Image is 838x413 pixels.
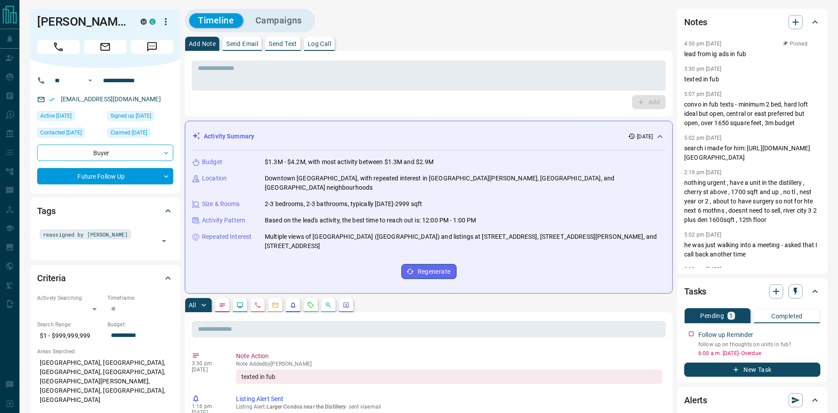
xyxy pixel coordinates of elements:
[729,313,733,319] p: 1
[189,302,196,308] p: All
[236,352,662,361] p: Note Action
[37,356,173,407] p: [GEOGRAPHIC_DATA], [GEOGRAPHIC_DATA], [GEOGRAPHIC_DATA], [GEOGRAPHIC_DATA], [GEOGRAPHIC_DATA][PER...
[265,199,422,209] p: 2-3 bedrooms, 2-3 bathrooms, typically [DATE]-2999 sqft
[700,313,724,319] p: Pending
[698,349,820,357] p: 6:00 a.m. [DATE] - Overdue
[782,40,808,48] button: Pinned
[684,100,820,128] p: convo in fub texts - minimum 2 bed, hard loft ideal but open, central or east preferred but open,...
[236,370,662,384] div: texted in fub
[141,19,147,25] div: mrloft.ca
[189,13,243,28] button: Timeline
[684,91,722,97] p: 5:07 pm [DATE]
[401,264,457,279] button: Regenerate
[684,232,722,238] p: 5:02 pm [DATE]
[684,66,722,72] p: 3:30 pm [DATE]
[192,360,223,367] p: 3:30 pm
[684,15,707,29] h2: Notes
[684,266,722,272] p: 3:12 pm [DATE]
[236,302,244,309] svg: Lead Browsing Activity
[37,294,103,302] p: Actively Searching:
[40,128,82,137] span: Contacted [DATE]
[192,128,665,145] div: Activity Summary[DATE]
[37,268,173,289] div: Criteria
[637,133,653,141] p: [DATE]
[149,19,156,25] div: condos.ca
[202,199,240,209] p: Size & Rooms
[684,281,820,302] div: Tasks
[202,174,227,183] p: Location
[684,241,820,259] p: he was just walking into a meeting - asked that I call back another time
[61,96,161,103] a: [EMAIL_ADDRESS][DOMAIN_NAME]
[684,390,820,411] div: Alerts
[37,271,66,285] h2: Criteria
[189,41,216,47] p: Add Note
[236,394,662,404] p: Listing Alert Sent
[37,145,173,161] div: Buyer
[272,302,279,309] svg: Emails
[192,367,223,373] p: [DATE]
[226,41,258,47] p: Send Email
[37,128,103,140] div: Wed Mar 30 2022
[202,232,251,241] p: Repeated Interest
[771,313,803,319] p: Completed
[107,294,173,302] p: Timeframe:
[289,302,297,309] svg: Listing Alerts
[236,404,662,410] p: Listing Alert : - sent via email
[204,132,254,141] p: Activity Summary
[110,111,151,120] span: Signed up [DATE]
[107,111,173,123] div: Wed Nov 22 2017
[684,41,722,47] p: 4:50 pm [DATE]
[269,41,297,47] p: Send Text
[43,230,128,239] span: reassigned by [PERSON_NAME]
[265,157,434,167] p: $1.3M - $4.2M, with most activity between $1.3M and $2.9M
[37,329,103,343] p: $1 - $999,999,999
[84,40,126,54] span: Email
[684,75,820,84] p: texted in fub
[37,348,173,356] p: Areas Searched:
[37,200,173,222] div: Tags
[192,403,223,409] p: 1:16 pm
[684,178,820,225] p: nothing urgent , have a unit in the distillery , cherry st above , 1700 sqft and up , no tl , nes...
[37,40,80,54] span: Call
[684,11,820,33] div: Notes
[202,157,222,167] p: Budget
[202,216,245,225] p: Activity Pattern
[265,174,665,192] p: Downtown [GEOGRAPHIC_DATA], with repeated interest in [GEOGRAPHIC_DATA][PERSON_NAME], [GEOGRAPHIC...
[267,404,346,410] span: Larger Condos near the Distillery
[131,40,173,54] span: Message
[343,302,350,309] svg: Agent Actions
[684,169,722,176] p: 2:19 pm [DATE]
[684,135,722,141] p: 5:02 pm [DATE]
[40,111,72,120] span: Active [DATE]
[49,96,55,103] svg: Email Verified
[37,204,55,218] h2: Tags
[698,340,820,348] p: follow up on thoughts on units in fub?
[684,393,707,407] h2: Alerts
[254,302,261,309] svg: Calls
[684,50,820,59] p: lead from ig ads in fub
[236,361,662,367] p: Note Added by [PERSON_NAME]
[37,321,103,329] p: Search Range:
[158,235,170,247] button: Open
[684,284,706,298] h2: Tasks
[307,302,314,309] svg: Requests
[110,128,147,137] span: Claimed [DATE]
[37,15,127,29] h1: [PERSON_NAME]
[219,302,226,309] svg: Notes
[107,321,173,329] p: Budget:
[247,13,311,28] button: Campaigns
[325,302,332,309] svg: Opportunities
[265,216,476,225] p: Based on the lead's activity, the best time to reach out is: 12:00 PM - 1:00 PM
[265,232,665,251] p: Multiple views of [GEOGRAPHIC_DATA] ([GEOGRAPHIC_DATA]) and listings at [STREET_ADDRESS], [STREET...
[85,75,95,86] button: Open
[37,111,103,123] div: Thu Oct 09 2025
[698,330,753,340] p: Follow up Reminder
[684,363,820,377] button: New Task
[308,41,331,47] p: Log Call
[107,128,173,140] div: Wed Oct 08 2025
[684,144,820,162] p: search i made for him: [URL][DOMAIN_NAME][GEOGRAPHIC_DATA]
[37,168,173,184] div: Future Follow Up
